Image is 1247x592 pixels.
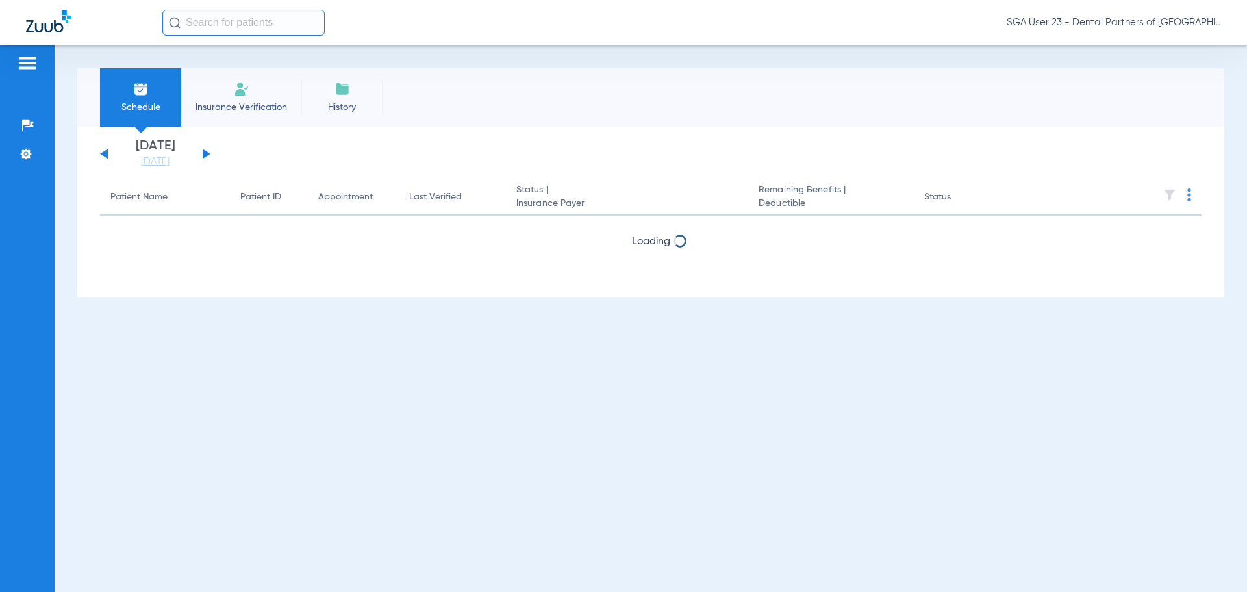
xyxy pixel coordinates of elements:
[409,190,496,204] div: Last Verified
[191,101,292,114] span: Insurance Verification
[506,179,748,216] th: Status |
[748,179,913,216] th: Remaining Benefits |
[240,190,281,204] div: Patient ID
[1187,188,1191,201] img: group-dot-blue.svg
[759,197,903,211] span: Deductible
[632,237,670,247] span: Loading
[116,140,194,168] li: [DATE]
[914,179,1001,216] th: Status
[311,101,373,114] span: History
[17,55,38,71] img: hamburger-icon
[1163,188,1176,201] img: filter.svg
[110,101,171,114] span: Schedule
[26,10,71,32] img: Zuub Logo
[334,81,350,97] img: History
[318,190,373,204] div: Appointment
[162,10,325,36] input: Search for patients
[1007,16,1221,29] span: SGA User 23 - Dental Partners of [GEOGRAPHIC_DATA]-JESUP
[240,190,297,204] div: Patient ID
[169,17,181,29] img: Search Icon
[234,81,249,97] img: Manual Insurance Verification
[110,190,168,204] div: Patient Name
[318,190,388,204] div: Appointment
[632,271,670,281] span: Loading
[110,190,220,204] div: Patient Name
[516,197,738,211] span: Insurance Payer
[133,81,149,97] img: Schedule
[409,190,462,204] div: Last Verified
[116,155,194,168] a: [DATE]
